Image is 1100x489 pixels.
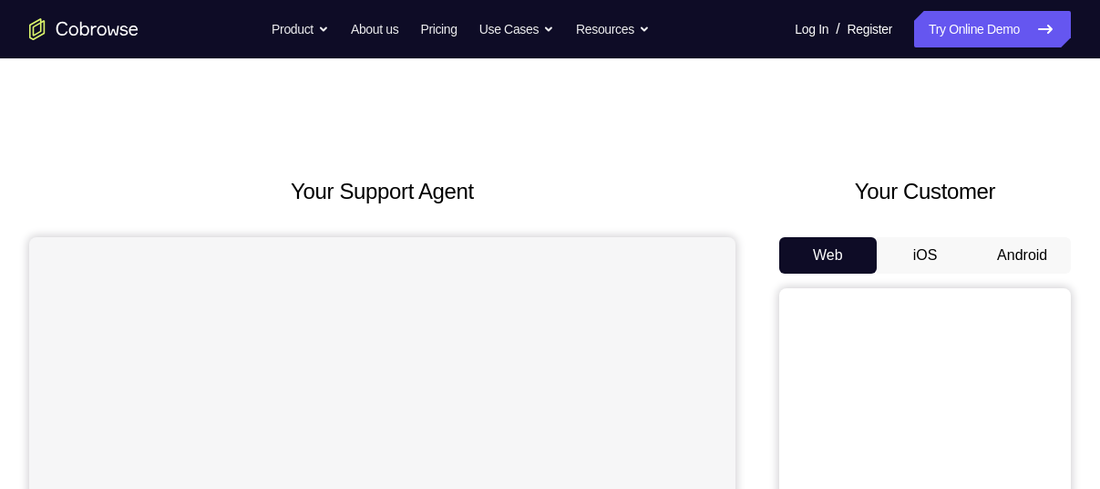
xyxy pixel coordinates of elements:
[479,11,554,47] button: Use Cases
[351,11,398,47] a: About us
[779,175,1071,208] h2: Your Customer
[420,11,457,47] a: Pricing
[836,18,839,40] span: /
[272,11,329,47] button: Product
[779,237,877,274] button: Web
[877,237,974,274] button: iOS
[973,237,1071,274] button: Android
[914,11,1071,47] a: Try Online Demo
[848,11,892,47] a: Register
[29,175,735,208] h2: Your Support Agent
[29,18,139,40] a: Go to the home page
[576,11,650,47] button: Resources
[795,11,828,47] a: Log In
